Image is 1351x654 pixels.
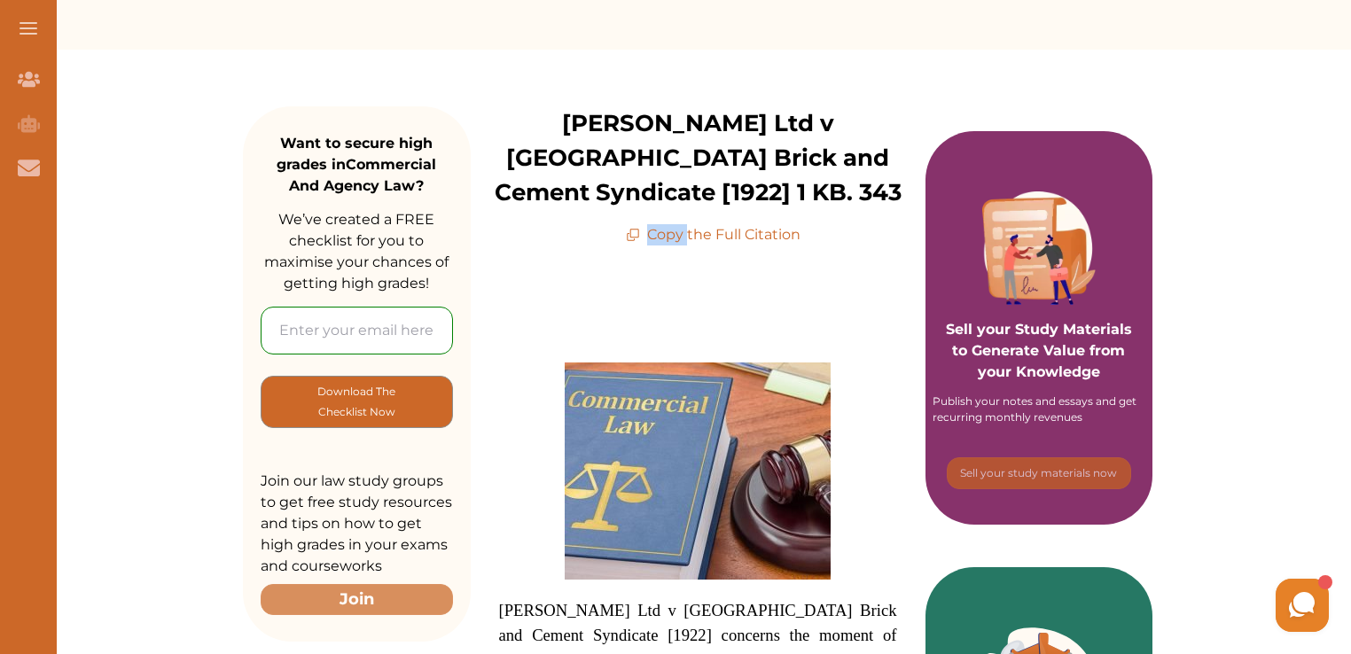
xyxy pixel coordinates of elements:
p: Sell your study materials now [960,465,1117,481]
p: Join our law study groups to get free study resources and tips on how to get high grades in your ... [261,471,453,577]
strong: Want to secure high grades in Commercial And Agency Law ? [277,135,436,194]
p: Sell your Study Materials to Generate Value from your Knowledge [943,269,1136,383]
iframe: HelpCrunch [925,574,1333,636]
span: We’ve created a FREE checklist for you to maximise your chances of getting high grades! [264,211,449,292]
input: Enter your email here [261,307,453,354]
p: Download The Checklist Now [297,381,417,423]
button: [object Object] [947,457,1131,489]
button: [object Object] [261,376,453,428]
img: Commercial-and-Agency-Law-feature-300x245.jpg [565,362,831,580]
button: Join [261,584,453,615]
div: Publish your notes and essays and get recurring monthly revenues [933,393,1145,425]
img: Purple card image [982,191,1096,305]
p: [PERSON_NAME] Ltd v [GEOGRAPHIC_DATA] Brick and Cement Syndicate [1922] 1 KB. 343 [471,106,925,210]
p: Copy the Full Citation [626,224,800,245]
